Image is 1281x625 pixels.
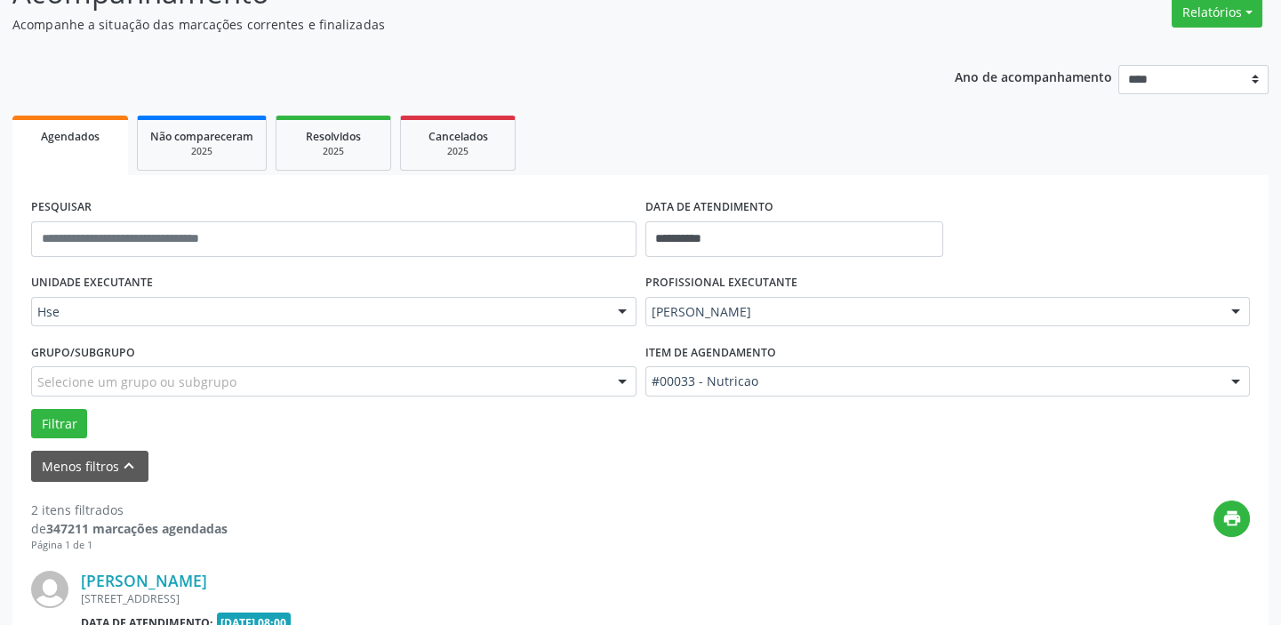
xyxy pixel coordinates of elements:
[1222,509,1242,528] i: print
[31,339,135,366] label: Grupo/Subgrupo
[37,373,236,391] span: Selecione um grupo ou subgrupo
[46,520,228,537] strong: 347211 marcações agendadas
[652,303,1214,321] span: [PERSON_NAME]
[955,65,1112,87] p: Ano de acompanhamento
[31,519,228,538] div: de
[81,591,983,606] div: [STREET_ADDRESS]
[31,269,153,297] label: UNIDADE EXECUTANTE
[41,129,100,144] span: Agendados
[37,303,600,321] span: Hse
[1213,501,1250,537] button: print
[306,129,361,144] span: Resolvidos
[119,456,139,476] i: keyboard_arrow_up
[150,145,253,158] div: 2025
[12,15,892,34] p: Acompanhe a situação das marcações correntes e finalizadas
[31,538,228,553] div: Página 1 de 1
[31,194,92,221] label: PESQUISAR
[413,145,502,158] div: 2025
[150,129,253,144] span: Não compareceram
[645,269,797,297] label: PROFISSIONAL EXECUTANTE
[31,571,68,608] img: img
[31,409,87,439] button: Filtrar
[289,145,378,158] div: 2025
[645,194,773,221] label: DATA DE ATENDIMENTO
[652,373,1214,390] span: #00033 - Nutricao
[31,451,148,482] button: Menos filtroskeyboard_arrow_up
[428,129,488,144] span: Cancelados
[31,501,228,519] div: 2 itens filtrados
[81,571,207,590] a: [PERSON_NAME]
[645,339,776,366] label: Item de agendamento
